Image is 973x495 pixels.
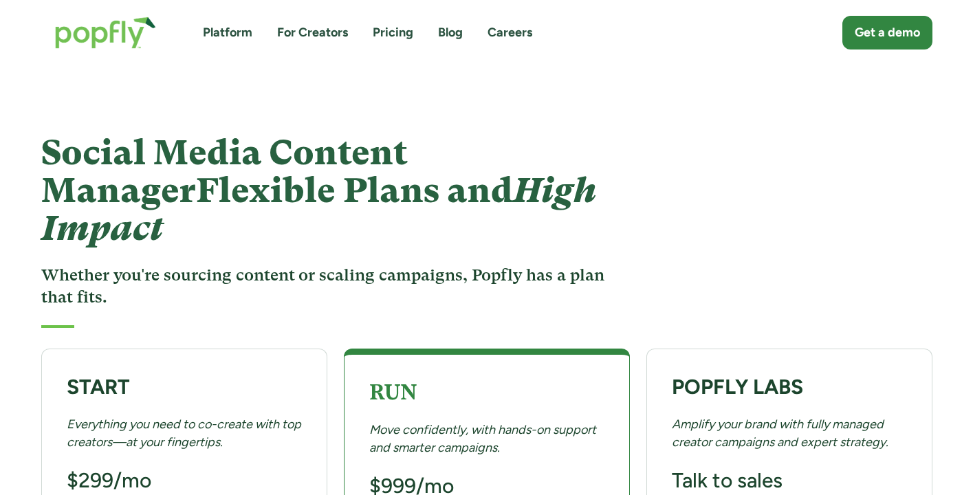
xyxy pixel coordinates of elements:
[41,134,611,247] h1: Social Media Content Manager
[41,3,170,63] a: home
[672,417,888,449] em: Amplify your brand with fully managed creator campaigns and expert strategy.
[203,24,252,41] a: Platform
[672,467,783,494] h3: Talk to sales
[438,24,463,41] a: Blog
[855,24,920,41] div: Get a demo
[369,380,417,404] strong: RUN
[67,374,130,399] strong: START
[41,264,611,309] h3: Whether you're sourcing content or scaling campaigns, Popfly has a plan that fits.
[369,422,596,454] em: Move confidently, with hands-on support and smarter campaigns.
[373,24,413,41] a: Pricing
[41,170,596,248] span: Flexible Plans and
[672,374,803,399] strong: POPFLY LABS
[67,467,151,494] h3: $299/mo
[41,170,596,248] em: High Impact
[277,24,348,41] a: For Creators
[842,16,932,49] a: Get a demo
[488,24,532,41] a: Careers
[67,417,301,449] em: Everything you need to co-create with top creators—at your fingertips.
